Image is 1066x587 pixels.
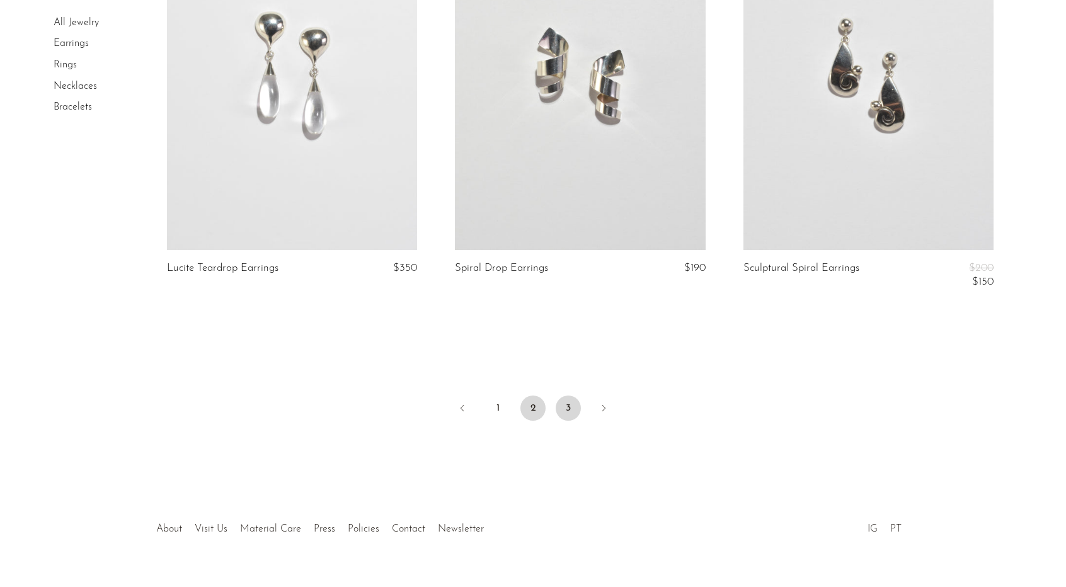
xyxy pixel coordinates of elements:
a: 1 [485,396,510,421]
a: Necklaces [54,81,97,91]
span: 2 [520,396,546,421]
a: 3 [556,396,581,421]
ul: Social Medias [861,514,908,538]
ul: Quick links [150,514,490,538]
a: About [156,524,182,534]
span: $200 [969,263,994,273]
a: Rings [54,60,77,70]
a: Visit Us [195,524,227,534]
span: $350 [393,263,417,273]
a: Sculptural Spiral Earrings [743,263,859,288]
a: Spiral Drop Earrings [455,263,548,274]
a: Bracelets [54,102,92,112]
a: All Jewelry [54,18,99,28]
a: Previous [450,396,475,423]
span: $190 [684,263,706,273]
a: Next [591,396,616,423]
a: Earrings [54,39,89,49]
span: $150 [972,276,994,287]
a: Press [314,524,335,534]
a: Material Care [240,524,301,534]
a: Contact [392,524,425,534]
a: PT [890,524,902,534]
a: Lucite Teardrop Earrings [167,263,278,274]
a: Policies [348,524,379,534]
a: IG [868,524,878,534]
